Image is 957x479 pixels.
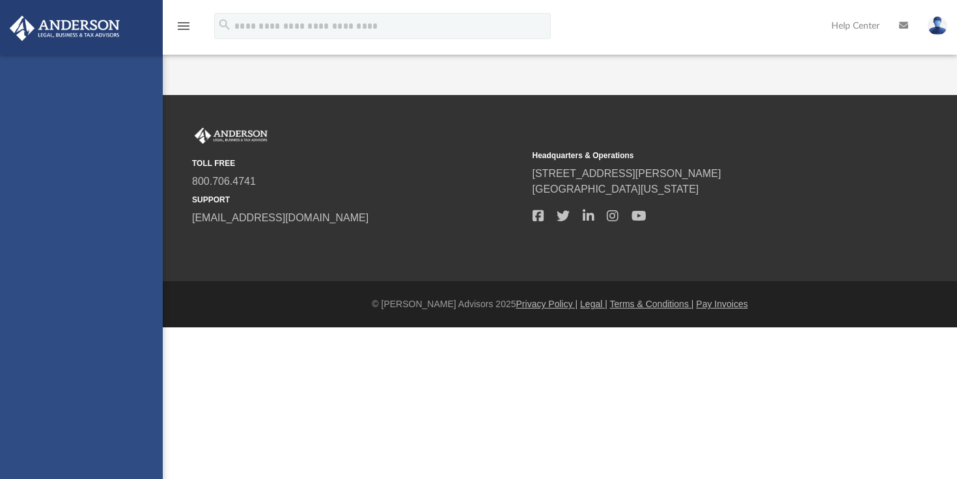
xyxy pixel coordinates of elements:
[176,25,191,34] a: menu
[176,18,191,34] i: menu
[516,299,578,309] a: Privacy Policy |
[192,157,523,169] small: TOLL FREE
[192,194,523,206] small: SUPPORT
[696,299,747,309] a: Pay Invoices
[192,212,368,223] a: [EMAIL_ADDRESS][DOMAIN_NAME]
[192,128,270,144] img: Anderson Advisors Platinum Portal
[928,16,947,35] img: User Pic
[192,176,256,187] a: 800.706.4741
[163,297,957,311] div: © [PERSON_NAME] Advisors 2025
[533,184,699,195] a: [GEOGRAPHIC_DATA][US_STATE]
[6,16,124,41] img: Anderson Advisors Platinum Portal
[533,150,864,161] small: Headquarters & Operations
[580,299,607,309] a: Legal |
[533,168,721,179] a: [STREET_ADDRESS][PERSON_NAME]
[217,18,232,32] i: search
[610,299,694,309] a: Terms & Conditions |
